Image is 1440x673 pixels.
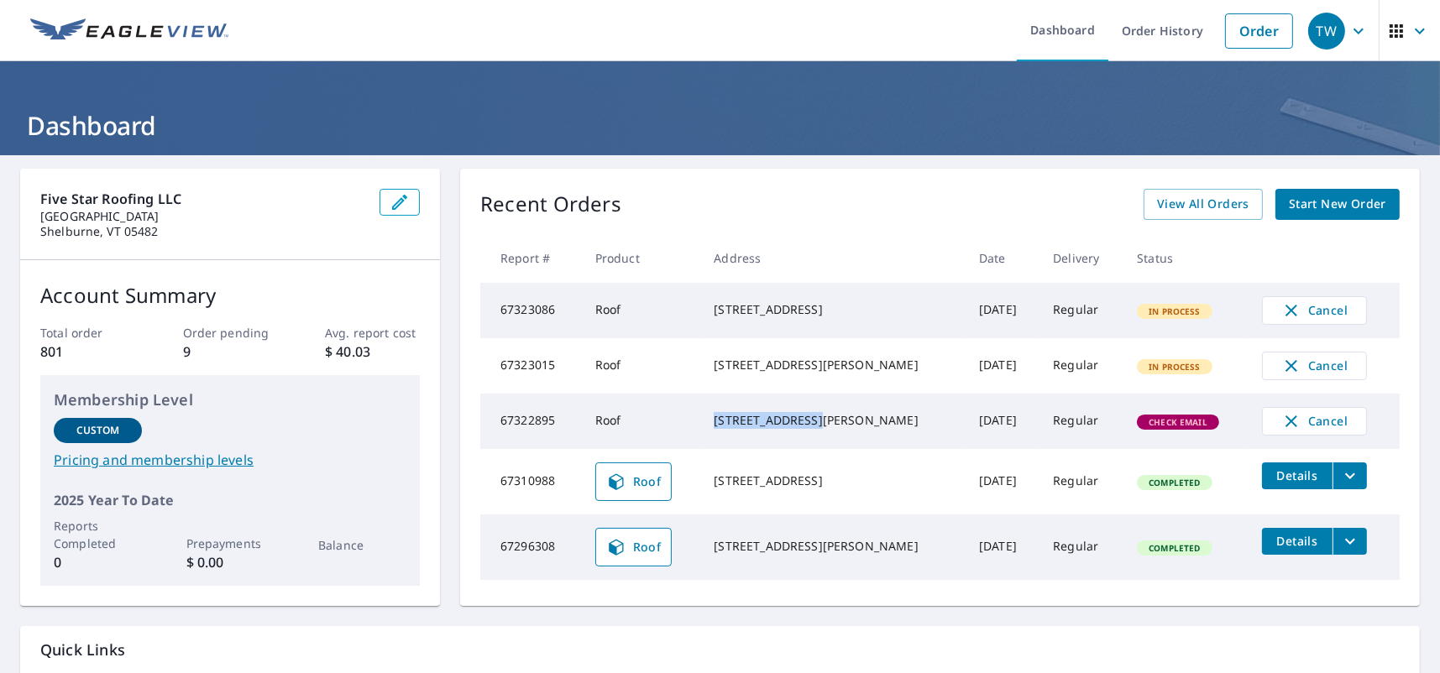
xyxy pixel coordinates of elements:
h1: Dashboard [20,108,1420,143]
a: View All Orders [1144,189,1263,220]
td: Regular [1039,449,1123,514]
th: Report # [480,233,582,283]
a: Start New Order [1275,189,1400,220]
span: Cancel [1280,356,1349,376]
p: 2025 Year To Date [54,490,406,510]
button: Cancel [1262,296,1367,325]
button: Cancel [1262,352,1367,380]
a: Roof [595,528,673,566]
td: [DATE] [966,394,1039,449]
p: Membership Level [54,389,406,411]
td: Roof [582,394,701,449]
p: 9 [183,342,278,362]
span: Completed [1139,477,1210,488]
span: Roof [606,537,662,557]
img: EV Logo [30,18,228,44]
span: Cancel [1280,411,1349,431]
p: $ 40.03 [325,342,420,362]
td: 67323015 [480,338,582,394]
div: [STREET_ADDRESS][PERSON_NAME] [714,357,952,373]
td: 67296308 [480,514,582,580]
span: View All Orders [1157,194,1249,215]
p: Prepayments [186,535,275,552]
td: 67323086 [480,283,582,338]
button: filesDropdownBtn-67310988 [1333,462,1367,489]
p: Total order [40,324,135,342]
p: $ 0.00 [186,552,275,572]
th: Address [700,233,966,283]
td: Regular [1039,338,1123,394]
a: Pricing and membership levels [54,450,406,470]
th: Product [582,233,701,283]
th: Date [966,233,1039,283]
button: detailsBtn-67310988 [1262,462,1333,489]
td: [DATE] [966,338,1039,394]
span: Check Email [1139,416,1217,428]
td: [DATE] [966,283,1039,338]
p: Quick Links [40,639,1400,660]
p: 801 [40,342,135,362]
th: Delivery [1039,233,1123,283]
p: Account Summary [40,280,420,310]
p: Avg. report cost [325,324,420,342]
button: detailsBtn-67296308 [1262,528,1333,555]
span: Completed [1139,542,1210,554]
div: [STREET_ADDRESS] [714,301,952,318]
p: Five Star Roofing LLC [40,189,366,209]
p: [GEOGRAPHIC_DATA] [40,209,366,224]
p: Recent Orders [480,189,621,220]
td: Roof [582,283,701,338]
p: Shelburne, VT 05482 [40,224,366,239]
td: Regular [1039,283,1123,338]
p: Balance [318,536,406,554]
span: In Process [1139,361,1211,373]
div: [STREET_ADDRESS][PERSON_NAME] [714,538,952,555]
th: Status [1123,233,1249,283]
td: Roof [582,338,701,394]
span: Roof [606,472,662,492]
td: [DATE] [966,449,1039,514]
div: [STREET_ADDRESS][PERSON_NAME] [714,412,952,429]
div: TW [1308,13,1345,50]
p: Custom [76,423,120,438]
td: Regular [1039,514,1123,580]
a: Order [1225,13,1293,49]
td: [DATE] [966,514,1039,580]
div: [STREET_ADDRESS] [714,472,952,489]
td: 67322895 [480,394,582,449]
span: Details [1272,533,1322,549]
button: Cancel [1262,407,1367,436]
td: 67310988 [480,449,582,514]
button: filesDropdownBtn-67296308 [1333,528,1367,555]
a: Roof [595,462,673,501]
span: Cancel [1280,300,1349,321]
td: Regular [1039,394,1123,449]
span: Start New Order [1289,194,1386,215]
p: 0 [54,552,142,572]
span: In Process [1139,305,1211,317]
p: Reports Completed [54,517,142,552]
p: Order pending [183,324,278,342]
span: Details [1272,467,1322,483]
